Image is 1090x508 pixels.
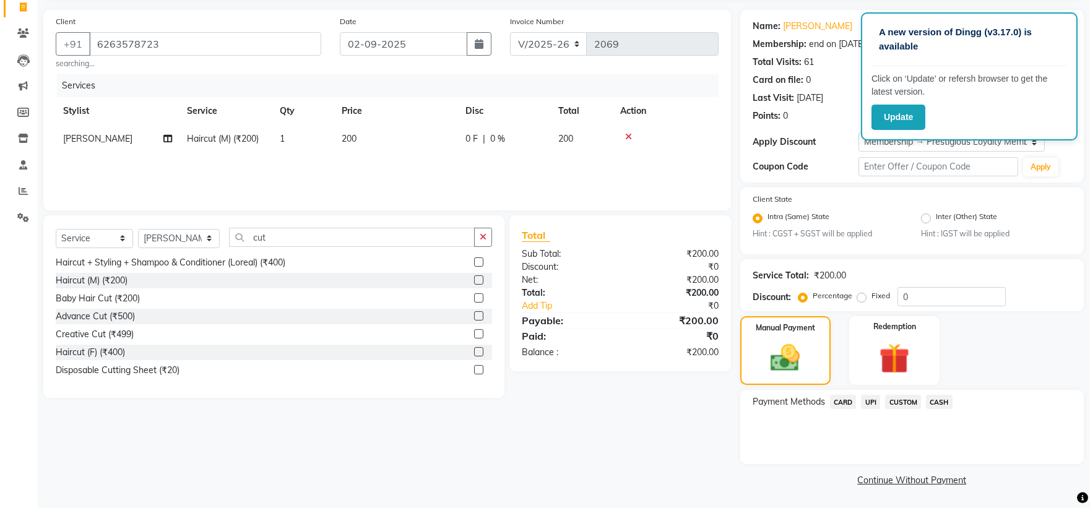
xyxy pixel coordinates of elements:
[620,286,728,299] div: ₹200.00
[465,132,478,145] span: 0 F
[921,228,1071,239] small: Hint : IGST will be applied
[280,133,285,144] span: 1
[879,25,1060,53] p: A new version of Dingg (v3.17.0) is available
[56,32,90,56] button: +91
[229,228,475,247] input: Search or Scan
[761,341,809,374] img: _cash.svg
[56,364,180,377] div: Disposable Cutting Sheet (₹20)
[56,16,76,27] label: Client
[187,133,259,144] span: Haircut (M) (₹200)
[753,92,794,105] div: Last Visit:
[513,286,620,299] div: Total:
[753,74,803,87] div: Card on file:
[56,58,321,69] small: searching...
[510,16,564,27] label: Invoice Number
[809,38,865,51] div: end on [DATE]
[483,132,485,145] span: |
[620,329,728,343] div: ₹0
[522,229,550,242] span: Total
[753,395,825,408] span: Payment Methods
[753,160,859,173] div: Coupon Code
[936,211,997,226] label: Inter (Other) State
[56,346,125,359] div: Haircut (F) (₹400)
[753,291,791,304] div: Discount:
[926,395,953,409] span: CASH
[56,292,140,305] div: Baby Hair Cut (₹200)
[56,97,180,125] th: Stylist
[620,273,728,286] div: ₹200.00
[620,248,728,260] div: ₹200.00
[753,228,903,239] small: Hint : CGST + SGST will be applied
[513,260,620,273] div: Discount:
[56,274,128,287] div: Haircut (M) (₹200)
[513,313,620,328] div: Payable:
[813,290,852,301] label: Percentage
[57,74,728,97] div: Services
[56,310,135,323] div: Advance Cut (₹500)
[458,97,551,125] th: Disc
[56,256,285,269] div: Haircut + Styling + Shampoo & Conditioner (Loreal) (₹400)
[859,157,1018,176] input: Enter Offer / Coupon Code
[870,340,919,377] img: _gift.svg
[806,74,811,87] div: 0
[753,194,792,205] label: Client State
[797,92,823,105] div: [DATE]
[638,299,728,312] div: ₹0
[756,322,815,334] label: Manual Payment
[513,329,620,343] div: Paid:
[180,97,272,125] th: Service
[814,269,846,282] div: ₹200.00
[620,260,728,273] div: ₹0
[513,273,620,286] div: Net:
[513,299,638,312] a: Add Tip
[558,133,573,144] span: 200
[334,97,458,125] th: Price
[490,132,505,145] span: 0 %
[63,133,132,144] span: [PERSON_NAME]
[513,346,620,359] div: Balance :
[873,321,916,332] label: Redemption
[743,474,1081,487] a: Continue Without Payment
[753,56,802,69] div: Total Visits:
[768,211,829,226] label: Intra (Same) State
[1023,158,1058,176] button: Apply
[783,20,852,33] a: [PERSON_NAME]
[551,97,613,125] th: Total
[872,72,1067,98] p: Click on ‘Update’ or refersh browser to get the latest version.
[804,56,814,69] div: 61
[620,346,728,359] div: ₹200.00
[753,38,807,51] div: Membership:
[872,105,925,130] button: Update
[272,97,334,125] th: Qty
[89,32,321,56] input: Search by Name/Mobile/Email/Code
[340,16,357,27] label: Date
[613,97,719,125] th: Action
[861,395,880,409] span: UPI
[513,248,620,260] div: Sub Total:
[830,395,857,409] span: CARD
[753,110,781,123] div: Points:
[753,136,859,149] div: Apply Discount
[342,133,357,144] span: 200
[56,328,134,341] div: Creative Cut (₹499)
[753,269,809,282] div: Service Total:
[620,313,728,328] div: ₹200.00
[783,110,788,123] div: 0
[885,395,921,409] span: CUSTOM
[872,290,890,301] label: Fixed
[753,20,781,33] div: Name:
